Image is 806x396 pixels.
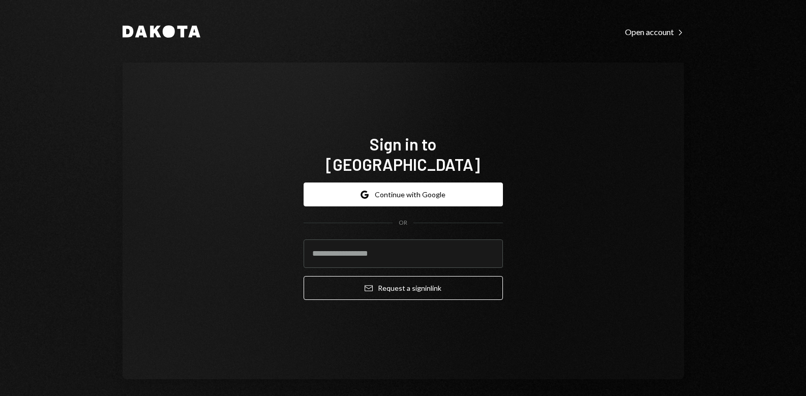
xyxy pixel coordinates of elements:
button: Continue with Google [304,182,503,206]
div: OR [399,219,407,227]
a: Open account [625,26,684,37]
button: Request a signinlink [304,276,503,300]
div: Open account [625,27,684,37]
h1: Sign in to [GEOGRAPHIC_DATA] [304,134,503,174]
